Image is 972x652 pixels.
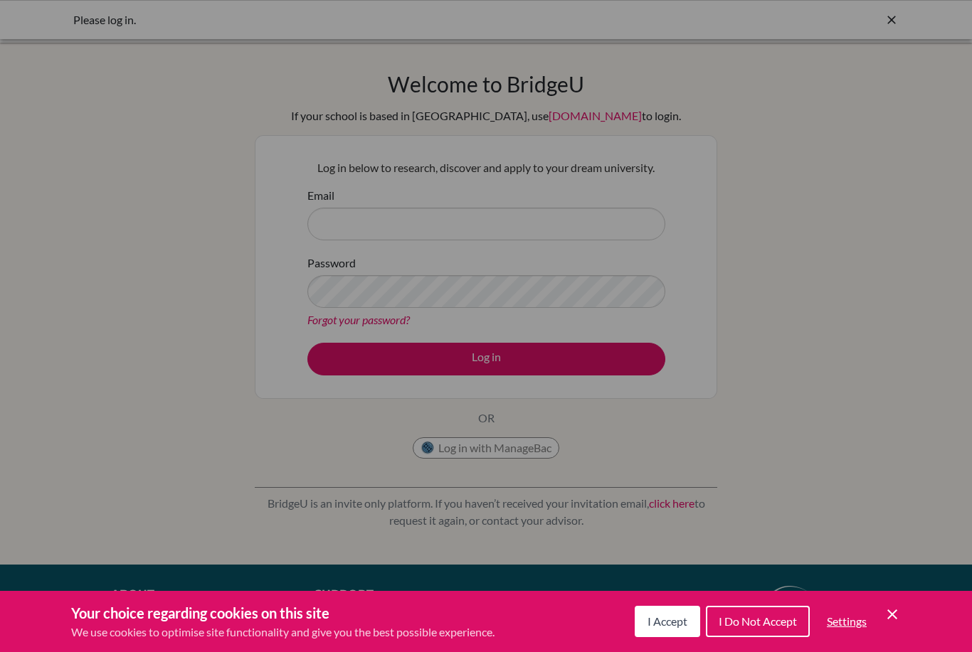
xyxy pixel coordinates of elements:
[648,614,687,628] span: I Accept
[827,614,867,628] span: Settings
[706,606,810,637] button: I Do Not Accept
[815,607,878,636] button: Settings
[71,602,495,624] h3: Your choice regarding cookies on this site
[884,606,901,623] button: Save and close
[635,606,700,637] button: I Accept
[719,614,797,628] span: I Do Not Accept
[71,624,495,641] p: We use cookies to optimise site functionality and give you the best possible experience.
